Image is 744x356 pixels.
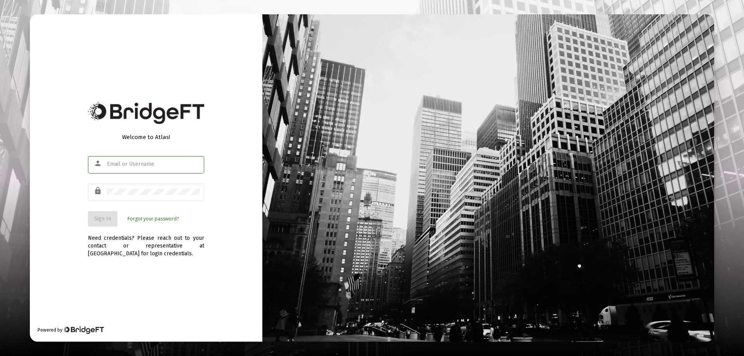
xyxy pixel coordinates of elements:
img: Bridge Financial Technology Logo [88,102,204,124]
mat-icon: person [94,159,103,168]
div: Powered by [38,326,104,334]
div: Need credentials? Please reach out to your contact or representative at [GEOGRAPHIC_DATA] for log... [88,227,204,258]
a: Forgot your password? [127,215,179,223]
div: Welcome to Atlas! [88,133,204,141]
span: Sign In [94,215,111,222]
mat-icon: lock [94,186,103,196]
input: Email or Username [107,161,200,167]
img: Bridge Financial Technology Logo [63,326,104,334]
button: Sign In [88,211,117,227]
